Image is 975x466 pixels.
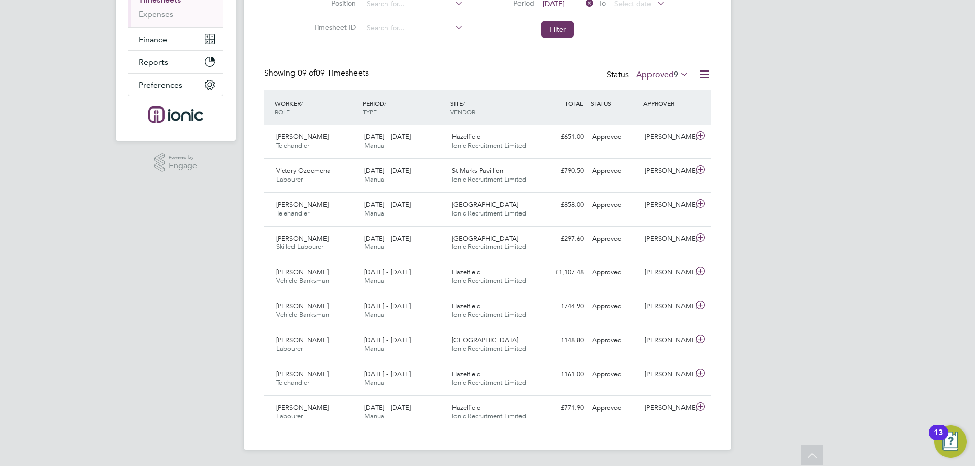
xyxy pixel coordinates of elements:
[588,366,641,383] div: Approved
[364,132,411,141] span: [DATE] - [DATE]
[298,68,316,78] span: 09 of
[364,403,411,412] span: [DATE] - [DATE]
[128,28,223,50] button: Finance
[641,163,694,180] div: [PERSON_NAME]
[364,276,386,285] span: Manual
[535,400,588,416] div: £771.90
[452,403,481,412] span: Hazelfield
[364,141,386,150] span: Manual
[276,209,309,218] span: Telehandler
[541,21,574,38] button: Filter
[641,400,694,416] div: [PERSON_NAME]
[588,129,641,146] div: Approved
[641,264,694,281] div: [PERSON_NAME]
[452,132,481,141] span: Hazelfield
[384,99,386,107] span: /
[276,344,303,353] span: Labourer
[276,268,329,276] span: [PERSON_NAME]
[588,400,641,416] div: Approved
[301,99,303,107] span: /
[588,231,641,247] div: Approved
[276,370,329,378] span: [PERSON_NAME]
[463,99,465,107] span: /
[452,268,481,276] span: Hazelfield
[276,132,329,141] span: [PERSON_NAME]
[276,200,329,209] span: [PERSON_NAME]
[588,332,641,349] div: Approved
[452,378,526,387] span: Ionic Recruitment Limited
[535,332,588,349] div: £148.80
[535,163,588,180] div: £790.50
[588,197,641,213] div: Approved
[452,370,481,378] span: Hazelfield
[364,412,386,420] span: Manual
[641,129,694,146] div: [PERSON_NAME]
[169,162,197,170] span: Engage
[535,366,588,383] div: £161.00
[364,166,411,175] span: [DATE] - [DATE]
[139,9,173,19] a: Expenses
[934,425,967,458] button: Open Resource Center, 13 new notifications
[364,200,411,209] span: [DATE] - [DATE]
[276,310,329,319] span: Vehicle Banksman
[148,106,203,123] img: ionic-logo-retina.png
[276,166,331,175] span: Victory Ozoemena
[364,234,411,243] span: [DATE] - [DATE]
[275,107,290,116] span: ROLE
[641,94,694,113] div: APPROVER
[641,298,694,315] div: [PERSON_NAME]
[588,264,641,281] div: Approved
[139,57,168,67] span: Reports
[364,302,411,310] span: [DATE] - [DATE]
[674,69,678,80] span: 9
[452,166,503,175] span: St Marks Pavillion
[452,141,526,150] span: Ionic Recruitment Limited
[641,231,694,247] div: [PERSON_NAME]
[535,298,588,315] div: £744.90
[264,68,371,79] div: Showing
[364,310,386,319] span: Manual
[310,23,356,32] label: Timesheet ID
[535,264,588,281] div: £1,107.48
[276,378,309,387] span: Telehandler
[363,21,463,35] input: Search for...
[535,231,588,247] div: £297.60
[450,107,475,116] span: VENDOR
[276,276,329,285] span: Vehicle Banksman
[364,242,386,251] span: Manual
[364,175,386,184] span: Manual
[364,268,411,276] span: [DATE] - [DATE]
[641,366,694,383] div: [PERSON_NAME]
[276,403,329,412] span: [PERSON_NAME]
[128,74,223,96] button: Preferences
[364,209,386,218] span: Manual
[452,234,518,243] span: [GEOGRAPHIC_DATA]
[535,197,588,213] div: £858.00
[128,51,223,73] button: Reports
[154,153,198,172] a: Powered byEngage
[452,412,526,420] span: Ionic Recruitment Limited
[448,94,536,121] div: SITE
[588,94,641,113] div: STATUS
[641,332,694,349] div: [PERSON_NAME]
[565,99,583,107] span: TOTAL
[364,344,386,353] span: Manual
[607,68,691,82] div: Status
[169,153,197,162] span: Powered by
[363,107,377,116] span: TYPE
[636,69,689,80] label: Approved
[452,336,518,344] span: [GEOGRAPHIC_DATA]
[364,370,411,378] span: [DATE] - [DATE]
[452,310,526,319] span: Ionic Recruitment Limited
[276,412,303,420] span: Labourer
[276,302,329,310] span: [PERSON_NAME]
[452,242,526,251] span: Ionic Recruitment Limited
[452,302,481,310] span: Hazelfield
[452,175,526,184] span: Ionic Recruitment Limited
[128,106,223,123] a: Go to home page
[276,242,323,251] span: Skilled Labourer
[452,209,526,218] span: Ionic Recruitment Limited
[276,175,303,184] span: Labourer
[452,344,526,353] span: Ionic Recruitment Limited
[641,197,694,213] div: [PERSON_NAME]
